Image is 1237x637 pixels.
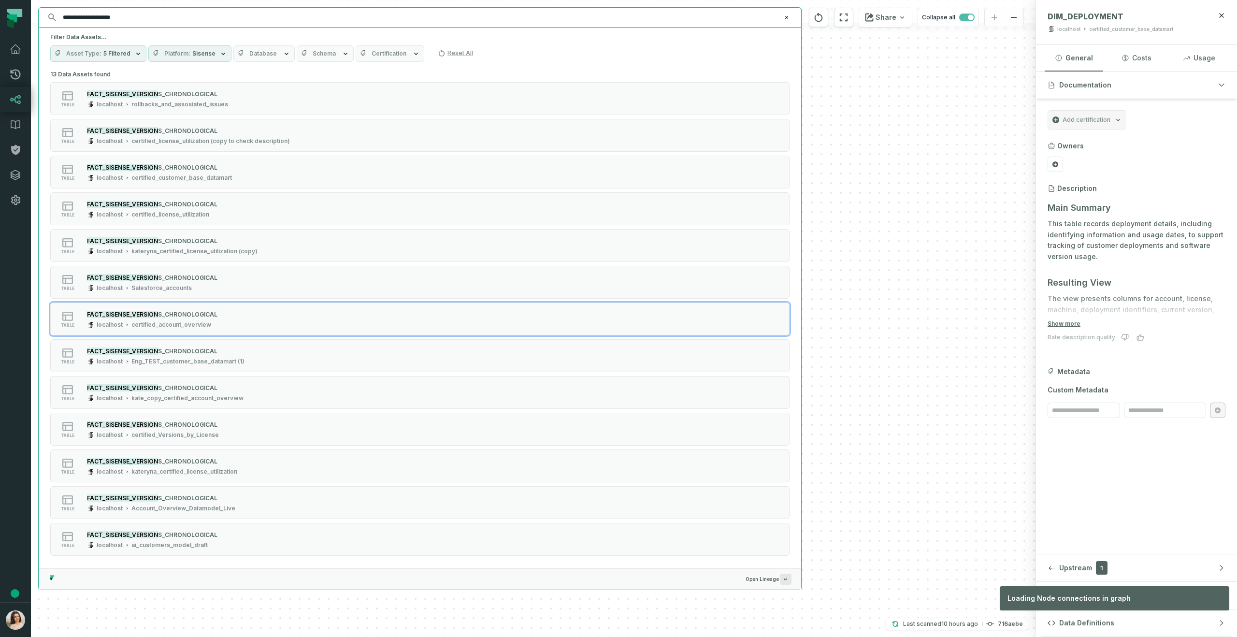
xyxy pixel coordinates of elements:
[50,229,790,262] button: tablelocalhostkateryna_certified_license_utilization (copy)
[87,127,158,134] mark: FACT_SISENSE_VERSION
[87,347,158,355] mark: FACT_SISENSE_VERSION
[780,574,791,585] span: Press ↵ to add a new Data Asset to the graph
[192,50,216,58] span: Sisense
[1048,110,1126,130] button: Add certification
[87,90,158,98] mark: FACT_SISENSE_VERSION
[1048,293,1225,348] p: The view presents columns for account, license, machine, deployment identifiers, current version,...
[66,50,101,58] span: Asset Type
[1048,218,1225,262] p: This table records deployment details, including identifying information and usage dates, to supp...
[356,45,424,62] button: Certification
[61,507,74,511] span: table
[918,8,979,27] button: Collapse all
[50,523,790,556] button: tablelocalhostai_customers_model_draft
[61,139,74,144] span: table
[1059,80,1111,90] span: Documentation
[131,358,245,365] div: Eng_TEST_customer_base_datamart (1)
[1057,367,1090,376] span: Metadata
[61,176,74,181] span: table
[131,394,244,402] div: kate_copy_certified_account_overview
[61,323,74,328] span: table
[1036,554,1237,581] button: Upstream1
[158,90,217,98] span: S_CHRONOLOGICAL
[164,50,190,58] span: Platform
[859,8,912,27] button: Share
[50,376,790,409] button: tablelocalhostkate_copy_certified_account_overview
[1036,582,1237,609] button: Downstream0
[131,468,237,476] div: kateryna_certified_license_utilization
[61,470,74,475] span: table
[131,284,192,292] div: Salesforce_accounts
[998,621,1023,627] h4: 716aebe
[50,266,790,299] button: tablelocalhostSalesforce_accounts
[158,421,217,428] span: S_CHRONOLOGICAL
[1036,72,1237,99] button: Documentation
[61,543,74,548] span: table
[50,45,146,62] button: Asset Type5 Filtered
[50,449,790,482] button: tablelocalhostkateryna_certified_license_utilization
[1004,8,1023,27] button: zoom out
[131,431,219,439] div: certified_Versions_by_License
[87,531,158,538] mark: FACT_SISENSE_VERSION
[61,249,74,254] span: table
[50,192,790,225] button: tablelocalhostcertified_license_utilization
[158,274,217,281] span: S_CHRONOLOGICAL
[103,50,130,58] span: 5 Filtered
[941,620,978,627] relative-time: Sep 10, 2025, 4:40 AM GMT+3
[87,274,158,281] mark: FACT_SISENSE_VERSION
[61,433,74,438] span: table
[903,619,978,629] p: Last scanned
[158,458,217,465] span: S_CHRONOLOGICAL
[434,45,477,61] button: Reset All
[50,33,790,41] h5: Filter Data Assets...
[87,421,158,428] mark: FACT_SISENSE_VERSION
[131,101,228,108] div: rollbacks_and_assosiated_issues
[61,102,74,107] span: table
[131,541,208,549] div: ai_customers_model_draft
[87,237,158,245] mark: FACT_SISENSE_VERSION
[1048,385,1225,395] span: Custom Metadata
[158,201,217,208] span: S_CHRONOLOGICAL
[87,384,158,391] mark: FACT_SISENSE_VERSION
[97,247,123,255] div: localhost
[158,311,217,318] span: S_CHRONOLOGICAL
[313,50,336,58] span: Schema
[1057,26,1080,33] div: localhost
[1107,45,1165,71] button: Costs
[97,284,123,292] div: localhost
[97,468,123,476] div: localhost
[97,431,123,439] div: localhost
[782,13,791,22] button: Clear search query
[97,137,123,145] div: localhost
[131,505,235,512] div: Account_Overview_Datamodel_Live
[6,610,25,630] img: avatar of Kateryna Viflinzider
[131,321,211,329] div: certified_account_overview
[233,45,295,62] button: Database
[87,458,158,465] mark: FACT_SISENSE_VERSION
[158,127,217,134] span: S_CHRONOLOGICAL
[50,119,790,152] button: tablelocalhostcertified_license_utilization (copy to check description)
[61,360,74,364] span: table
[50,156,790,188] button: tablelocalhostcertified_customer_base_datamart
[1000,586,1229,610] div: Loading Node connections in graph
[97,174,123,182] div: localhost
[97,321,123,329] div: localhost
[97,505,123,512] div: localhost
[158,347,217,355] span: S_CHRONOLOGICAL
[1059,563,1092,573] span: Upstream
[1170,45,1228,71] button: Usage
[97,211,123,218] div: localhost
[158,384,217,391] span: S_CHRONOLOGICAL
[1048,333,1115,341] div: Rate description quality
[1045,45,1103,71] button: General
[148,45,231,62] button: PlatformSisense
[61,286,74,291] span: table
[87,311,158,318] mark: FACT_SISENSE_VERSION
[1089,26,1173,33] div: certified_customer_base_datamart
[1048,12,1123,21] span: DIM_DEPLOYMENT
[50,339,790,372] button: tablelocalhostEng_TEST_customer_base_datamart (1)
[50,303,790,335] button: tablelocalhostcertified_account_overview
[886,618,1029,630] button: Last scanned[DATE] 04:40:33716aebe
[131,211,209,218] div: certified_license_utilization
[1063,116,1110,124] span: Add certification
